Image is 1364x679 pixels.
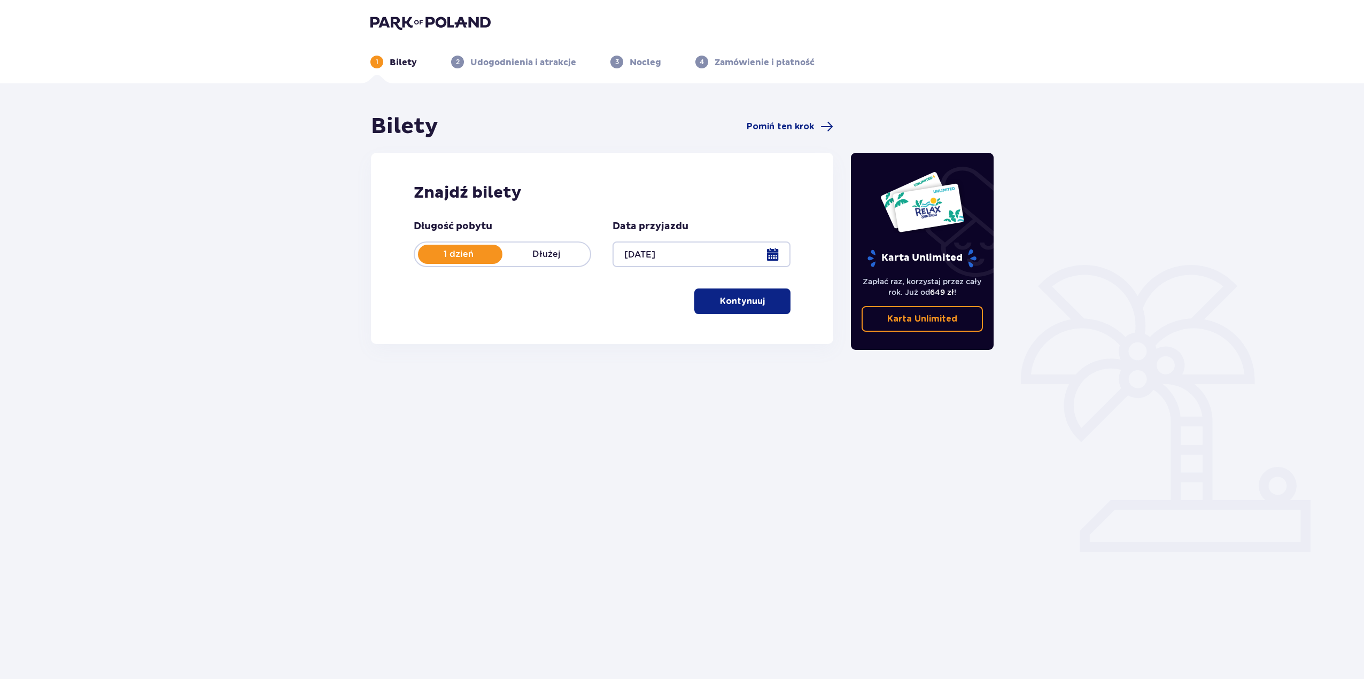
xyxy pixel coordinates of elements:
[930,288,954,296] span: 649 zł
[866,249,978,268] p: Karta Unlimited
[415,248,502,260] p: 1 dzień
[694,288,790,314] button: Kontynuuj
[747,121,814,132] span: Pomiń ten krok
[414,183,790,203] h2: Znajdź bilety
[414,220,492,233] p: Długość pobytu
[470,57,576,68] p: Udogodnienia i atrakcje
[630,57,661,68] p: Nocleg
[720,295,765,307] p: Kontynuuj
[456,57,460,67] p: 2
[376,57,378,67] p: 1
[615,57,619,67] p: 3
[700,57,704,67] p: 4
[390,57,417,68] p: Bilety
[370,15,491,30] img: Park of Poland logo
[613,220,688,233] p: Data przyjazdu
[887,313,957,325] p: Karta Unlimited
[502,248,590,260] p: Dłużej
[862,276,983,298] p: Zapłać raz, korzystaj przez cały rok. Już od !
[862,306,983,332] a: Karta Unlimited
[371,113,438,140] h1: Bilety
[715,57,815,68] p: Zamówienie i płatność
[747,120,833,133] a: Pomiń ten krok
